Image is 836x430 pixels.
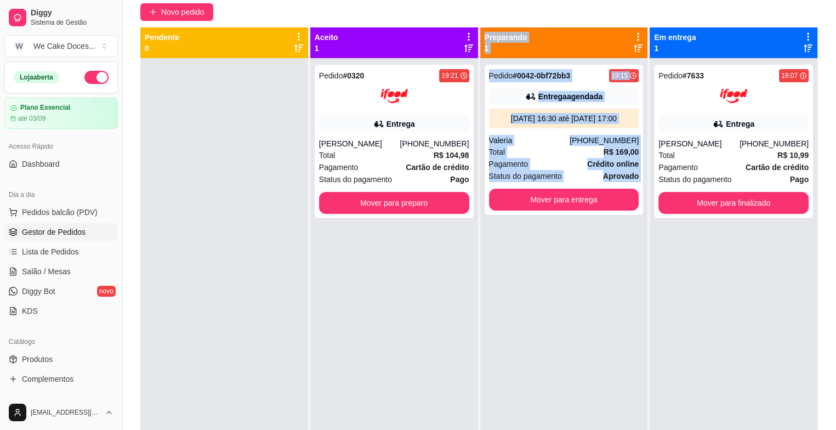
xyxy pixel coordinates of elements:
div: [PHONE_NUMBER] [570,135,639,146]
strong: # 0320 [343,71,364,80]
strong: aprovado [603,172,639,180]
button: [EMAIL_ADDRESS][DOMAIN_NAME] [4,399,118,426]
div: 19:15 [611,71,628,80]
strong: R$ 10,99 [777,151,809,160]
span: Produtos [22,354,53,365]
span: W [14,41,25,52]
p: 1 [485,43,527,54]
span: Pagamento [319,161,359,173]
button: Select a team [4,35,118,57]
span: KDS [22,305,38,316]
span: Diggy Bot [22,286,55,297]
div: [PHONE_NUMBER] [740,138,809,149]
span: Gestor de Pedidos [22,227,86,237]
span: Pedido [319,71,343,80]
p: Preparando [485,32,527,43]
p: Aceito [315,32,338,43]
a: Diggy Botnovo [4,282,118,300]
div: Loja aberta [14,71,59,83]
span: Status do pagamento [319,173,392,185]
div: [PHONE_NUMBER] [400,138,469,149]
button: Mover para finalizado [658,192,809,214]
span: Dashboard [22,159,60,169]
strong: Pago [790,175,809,184]
div: [PERSON_NAME] [658,138,740,149]
a: Salão / Mesas [4,263,118,280]
div: 19:21 [441,71,458,80]
strong: R$ 169,00 [604,148,639,156]
img: ifood [380,82,408,110]
span: Status do pagamento [489,170,562,182]
div: We Cake Doces ... [33,41,95,52]
a: Gestor de Pedidos [4,223,118,241]
img: ifood [720,82,747,110]
a: KDS [4,302,118,320]
span: Sistema de Gestão [31,18,113,27]
div: Dia a dia [4,186,118,203]
span: Pedidos balcão (PDV) [22,207,98,218]
button: Pedidos balcão (PDV) [4,203,118,221]
span: Pagamento [489,158,528,170]
div: 19:07 [781,71,798,80]
button: Mover para entrega [489,189,639,211]
button: Mover para preparo [319,192,469,214]
strong: Pago [450,175,469,184]
div: [DATE] 16:30 até [DATE] 17:00 [493,113,635,124]
span: Total [658,149,675,161]
a: Plano Essencialaté 03/09 [4,98,118,129]
a: Lista de Pedidos [4,243,118,261]
button: Alterar Status [84,71,109,84]
div: [PERSON_NAME] [319,138,400,149]
div: Acesso Rápido [4,138,118,155]
a: DiggySistema de Gestão [4,4,118,31]
strong: # 7633 [683,71,704,80]
span: [EMAIL_ADDRESS][DOMAIN_NAME] [31,408,100,417]
span: Total [489,146,505,158]
span: Diggy [31,8,113,18]
strong: Crédito online [587,160,639,168]
article: Plano Essencial [20,104,70,112]
a: Produtos [4,350,118,368]
div: Valeria [489,135,570,146]
span: Total [319,149,335,161]
p: 1 [654,43,696,54]
span: Pedido [658,71,683,80]
strong: R$ 104,98 [434,151,469,160]
p: Em entrega [654,32,696,43]
p: Pendente [145,32,179,43]
a: Complementos [4,370,118,388]
span: Salão / Mesas [22,266,71,277]
p: 0 [145,43,179,54]
span: Complementos [22,374,73,384]
div: Entrega [386,118,415,129]
div: Entrega [726,118,754,129]
div: Entrega agendada [538,91,602,102]
a: Dashboard [4,155,118,173]
button: Novo pedido [140,3,213,21]
strong: Cartão de crédito [746,163,809,172]
strong: # 0042-0bf72bb3 [513,71,570,80]
span: plus [149,8,157,16]
span: Pedido [489,71,513,80]
div: Catálogo [4,333,118,350]
span: Pagamento [658,161,698,173]
span: Novo pedido [161,6,204,18]
span: Lista de Pedidos [22,246,79,257]
strong: Cartão de crédito [406,163,469,172]
article: até 03/09 [18,114,46,123]
p: 1 [315,43,338,54]
span: Status do pagamento [658,173,731,185]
